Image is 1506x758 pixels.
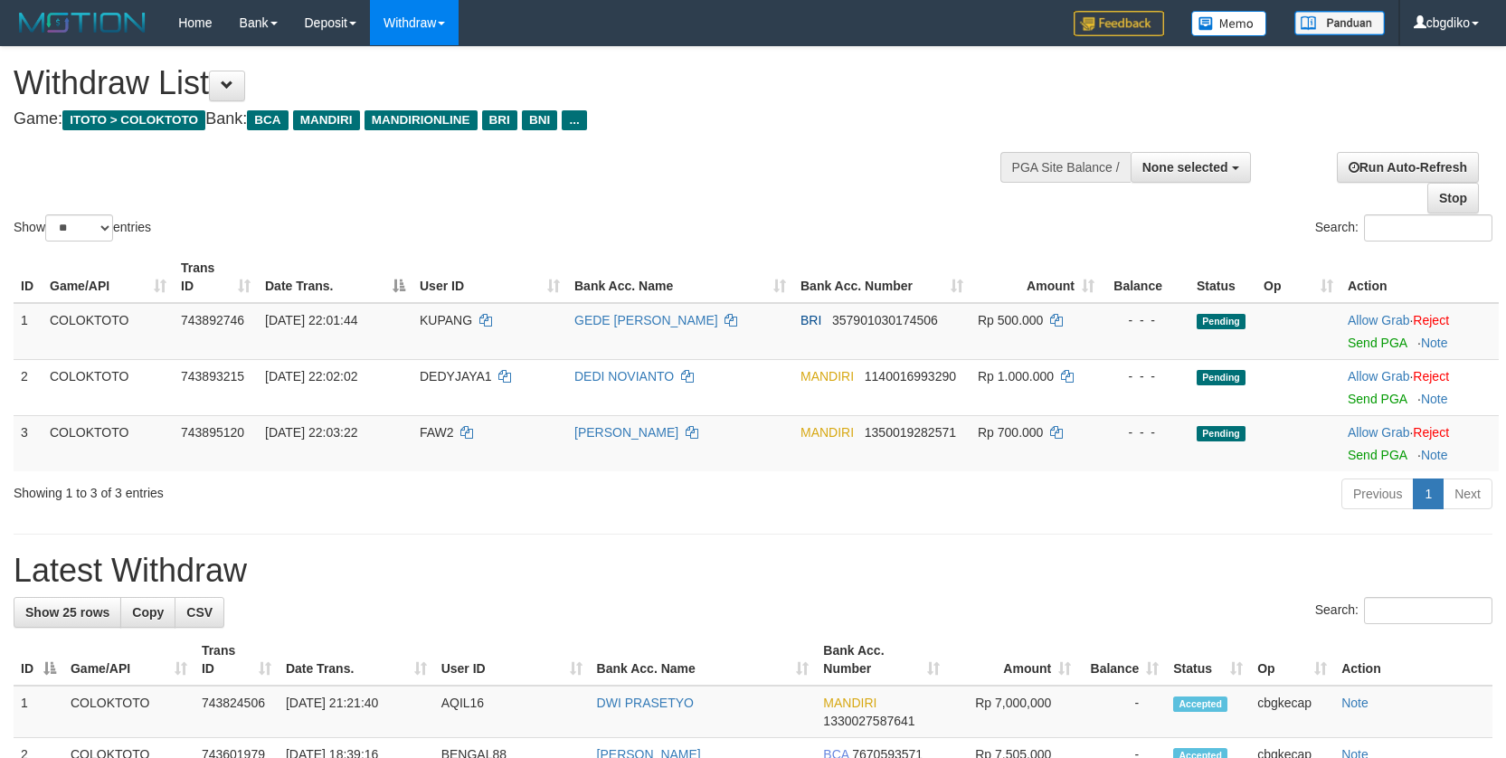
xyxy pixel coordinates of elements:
th: Status: activate to sort column ascending [1166,634,1250,686]
th: Date Trans.: activate to sort column ascending [279,634,434,686]
a: Reject [1413,425,1449,440]
th: Status [1189,251,1256,303]
span: MANDIRIONLINE [365,110,478,130]
td: COLOKTOTO [43,415,174,471]
span: [DATE] 22:01:44 [265,313,357,327]
span: DEDYJAYA1 [420,369,492,384]
td: 3 [14,415,43,471]
th: Date Trans.: activate to sort column descending [258,251,412,303]
img: Button%20Memo.svg [1191,11,1267,36]
a: Next [1443,478,1492,509]
th: Op: activate to sort column ascending [1256,251,1340,303]
th: User ID: activate to sort column ascending [434,634,590,686]
input: Search: [1364,214,1492,242]
span: Copy 1350019282571 to clipboard [865,425,956,440]
a: Allow Grab [1348,369,1409,384]
div: Showing 1 to 3 of 3 entries [14,477,614,502]
span: [DATE] 22:03:22 [265,425,357,440]
a: Copy [120,597,175,628]
th: Action [1334,634,1492,686]
a: Send PGA [1348,448,1407,462]
h1: Withdraw List [14,65,986,101]
div: PGA Site Balance / [1000,152,1131,183]
span: [DATE] 22:02:02 [265,369,357,384]
a: Reject [1413,313,1449,327]
div: - - - [1109,311,1182,329]
label: Search: [1315,597,1492,624]
button: None selected [1131,152,1251,183]
td: [DATE] 21:21:40 [279,686,434,738]
span: FAW2 [420,425,454,440]
th: Amount: activate to sort column ascending [947,634,1078,686]
span: Copy [132,605,164,620]
th: Bank Acc. Name: activate to sort column ascending [590,634,817,686]
a: Reject [1413,369,1449,384]
th: Trans ID: activate to sort column ascending [194,634,279,686]
div: - - - [1109,367,1182,385]
span: BCA [247,110,288,130]
th: Action [1340,251,1499,303]
span: BNI [522,110,557,130]
td: 743824506 [194,686,279,738]
span: BRI [482,110,517,130]
h1: Latest Withdraw [14,553,1492,589]
th: Op: activate to sort column ascending [1250,634,1334,686]
td: 1 [14,686,63,738]
span: ... [562,110,586,130]
span: MANDIRI [293,110,360,130]
th: ID: activate to sort column descending [14,634,63,686]
a: Send PGA [1348,336,1407,350]
th: Bank Acc. Number: activate to sort column ascending [793,251,971,303]
td: cbgkecap [1250,686,1334,738]
td: 1 [14,303,43,360]
img: panduan.png [1294,11,1385,35]
span: MANDIRI [800,425,854,440]
a: Send PGA [1348,392,1407,406]
th: Trans ID: activate to sort column ascending [174,251,258,303]
div: - - - [1109,423,1182,441]
a: Note [1421,448,1448,462]
a: Stop [1427,183,1479,213]
a: 1 [1413,478,1444,509]
a: DEDI NOVIANTO [574,369,674,384]
span: Show 25 rows [25,605,109,620]
a: Show 25 rows [14,597,121,628]
a: DWI PRASETYO [597,696,694,710]
th: Game/API: activate to sort column ascending [63,634,194,686]
label: Show entries [14,214,151,242]
img: MOTION_logo.png [14,9,151,36]
th: User ID: activate to sort column ascending [412,251,567,303]
span: CSV [186,605,213,620]
span: MANDIRI [800,369,854,384]
span: None selected [1142,160,1228,175]
td: COLOKTOTO [43,359,174,415]
img: Feedback.jpg [1074,11,1164,36]
td: COLOKTOTO [43,303,174,360]
a: Allow Grab [1348,425,1409,440]
span: · [1348,313,1413,327]
h4: Game: Bank: [14,110,986,128]
span: Rp 500.000 [978,313,1043,327]
select: Showentries [45,214,113,242]
span: 743892746 [181,313,244,327]
span: Copy 1330027587641 to clipboard [823,714,914,728]
td: · [1340,359,1499,415]
span: Copy 357901030174506 to clipboard [832,313,938,327]
label: Search: [1315,214,1492,242]
span: KUPANG [420,313,472,327]
span: Accepted [1173,696,1227,712]
th: Bank Acc. Name: activate to sort column ascending [567,251,793,303]
a: GEDE [PERSON_NAME] [574,313,718,327]
input: Search: [1364,597,1492,624]
span: BRI [800,313,821,327]
span: Rp 700.000 [978,425,1043,440]
span: 743893215 [181,369,244,384]
th: Amount: activate to sort column ascending [971,251,1102,303]
span: Pending [1197,370,1246,385]
td: · [1340,415,1499,471]
span: MANDIRI [823,696,876,710]
td: 2 [14,359,43,415]
td: AQIL16 [434,686,590,738]
a: [PERSON_NAME] [574,425,678,440]
span: · [1348,425,1413,440]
